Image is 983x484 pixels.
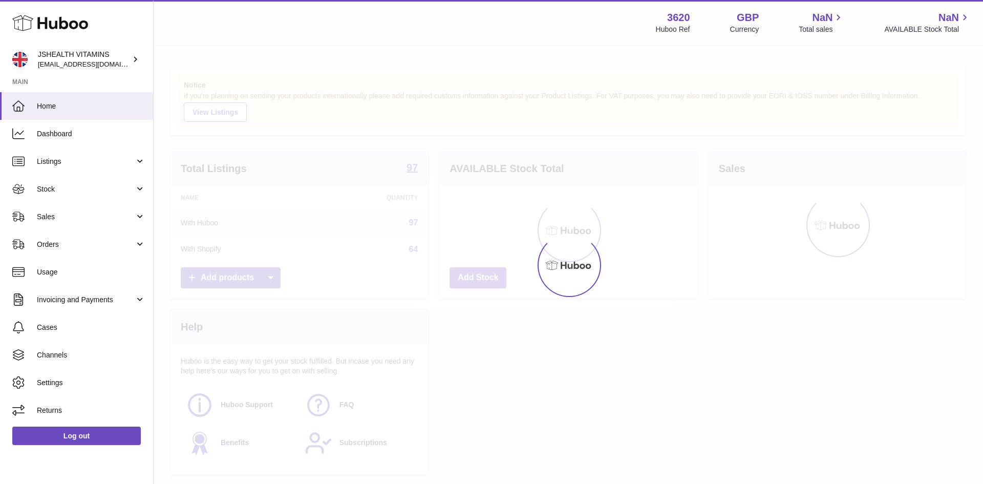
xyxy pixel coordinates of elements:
[37,323,145,332] span: Cases
[38,50,130,69] div: JSHEALTH VITAMINS
[667,11,690,25] strong: 3620
[656,25,690,34] div: Huboo Ref
[37,212,135,222] span: Sales
[37,295,135,305] span: Invoicing and Payments
[37,378,145,388] span: Settings
[799,11,844,34] a: NaN Total sales
[12,52,28,67] img: internalAdmin-3620@internal.huboo.com
[730,25,759,34] div: Currency
[37,129,145,139] span: Dashboard
[37,101,145,111] span: Home
[37,406,145,415] span: Returns
[884,25,971,34] span: AVAILABLE Stock Total
[38,60,151,68] span: [EMAIL_ADDRESS][DOMAIN_NAME]
[37,184,135,194] span: Stock
[37,240,135,249] span: Orders
[938,11,959,25] span: NaN
[737,11,759,25] strong: GBP
[12,427,141,445] a: Log out
[37,350,145,360] span: Channels
[37,267,145,277] span: Usage
[37,157,135,166] span: Listings
[799,25,844,34] span: Total sales
[812,11,832,25] span: NaN
[884,11,971,34] a: NaN AVAILABLE Stock Total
